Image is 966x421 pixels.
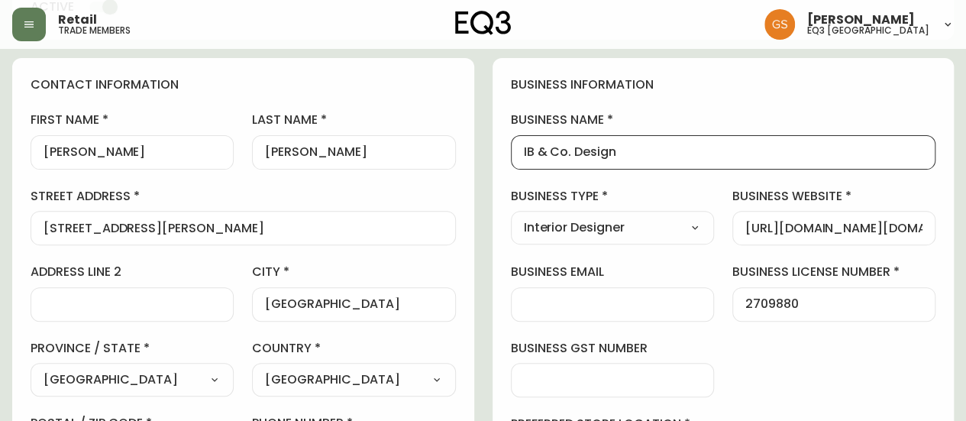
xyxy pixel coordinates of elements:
[252,264,455,280] label: city
[745,221,922,235] input: https://www.designshop.com
[31,112,234,128] label: first name
[511,340,714,357] label: business gst number
[455,11,512,35] img: logo
[511,76,936,93] h4: business information
[511,188,714,205] label: business type
[31,188,456,205] label: street address
[807,14,915,26] span: [PERSON_NAME]
[807,26,929,35] h5: eq3 [GEOGRAPHIC_DATA]
[58,26,131,35] h5: trade members
[31,264,234,280] label: address line 2
[732,188,935,205] label: business website
[58,14,97,26] span: Retail
[31,340,234,357] label: province / state
[764,9,795,40] img: 6b403d9c54a9a0c30f681d41f5fc2571
[252,112,455,128] label: last name
[31,76,456,93] h4: contact information
[732,264,935,280] label: business license number
[511,264,714,280] label: business email
[252,340,455,357] label: country
[511,112,936,128] label: business name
